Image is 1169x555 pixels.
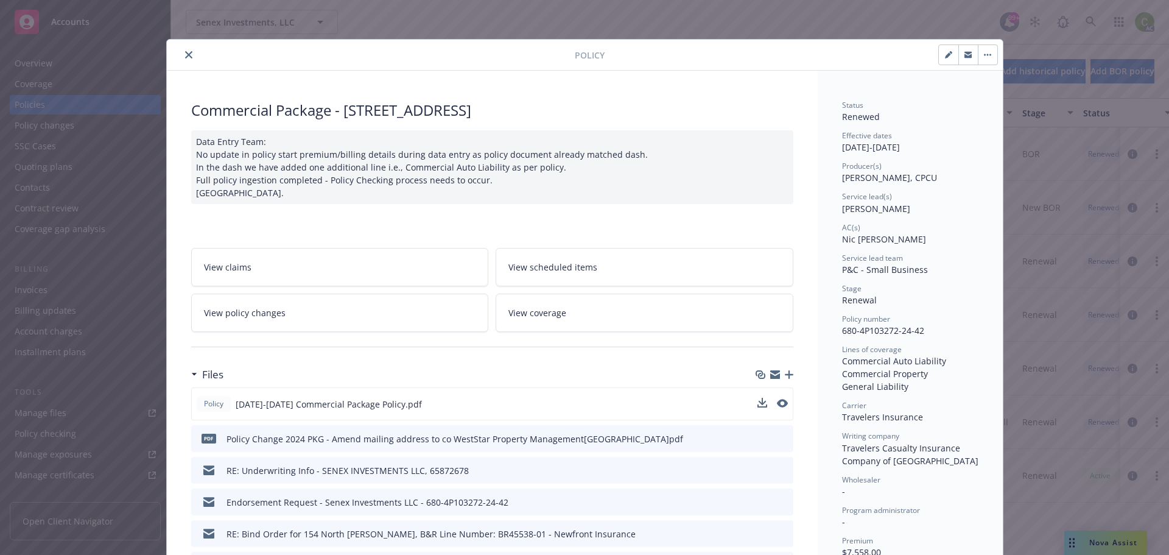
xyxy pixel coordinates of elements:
div: Commercial Auto Liability [842,355,978,367]
span: Renewal [842,294,877,306]
span: View policy changes [204,306,286,319]
button: preview file [777,399,788,408]
a: View coverage [496,294,793,332]
button: preview file [778,528,788,540]
span: Service lead(s) [842,191,892,202]
span: Stage [842,283,862,294]
span: - [842,516,845,528]
button: download file [758,464,768,477]
span: 680-4P103272-24-42 [842,325,924,336]
span: Program administrator [842,505,920,515]
span: Carrier [842,400,866,411]
h3: Files [202,367,223,383]
button: download file [758,528,768,540]
span: Nic [PERSON_NAME] [842,233,926,245]
span: View claims [204,261,251,274]
div: [DATE] - [DATE] [842,130,978,154]
span: Producer(s) [842,161,882,171]
span: Service lead team [842,253,903,263]
button: preview file [778,464,788,477]
button: download file [758,496,768,509]
button: download file [758,433,768,445]
span: - [842,486,845,497]
span: Premium [842,536,873,546]
span: View scheduled items [508,261,597,274]
div: Commercial Property [842,367,978,380]
button: preview file [778,433,788,445]
button: preview file [778,496,788,509]
span: P&C - Small Business [842,264,928,275]
a: View claims [191,248,489,286]
a: View scheduled items [496,248,793,286]
span: [DATE]-[DATE] Commercial Package Policy.pdf [236,398,422,411]
span: Policy [575,49,605,62]
span: Policy number [842,314,890,324]
div: Endorsement Request - Senex Investments LLC - 680-4P103272-24-42 [226,496,508,509]
span: Travelers Casualty Insurance Company of [GEOGRAPHIC_DATA] [842,442,978,467]
div: General Liability [842,380,978,393]
div: Data Entry Team: No update in policy start premium/billing details during data entry as policy do... [191,130,793,204]
span: Travelers Insurance [842,411,923,423]
span: pdf [202,434,216,443]
div: RE: Bind Order for 154 North [PERSON_NAME], B&R Line Number: BR45538-01 - Newfront Insurance [226,528,636,540]
button: close [181,48,196,62]
div: Policy Change 2024 PKG - Amend mailing address to co WestStar Property Management[GEOGRAPHIC_DATA... [226,433,683,445]
span: Writing company [842,431,899,441]
span: Effective dates [842,130,892,141]
button: download file [757,398,767,411]
div: RE: Underwriting Info - SENEX INVESTMENTS LLC, 65872678 [226,464,469,477]
span: [PERSON_NAME] [842,203,910,214]
a: View policy changes [191,294,489,332]
span: Wholesaler [842,475,880,485]
span: Policy [202,398,226,409]
button: preview file [777,398,788,411]
span: Status [842,100,863,110]
span: AC(s) [842,222,860,233]
div: Files [191,367,223,383]
button: download file [757,398,767,408]
span: View coverage [508,306,566,319]
span: Lines of coverage [842,344,902,355]
span: Renewed [842,111,880,122]
div: Commercial Package - [STREET_ADDRESS] [191,100,793,121]
span: [PERSON_NAME], CPCU [842,172,937,183]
